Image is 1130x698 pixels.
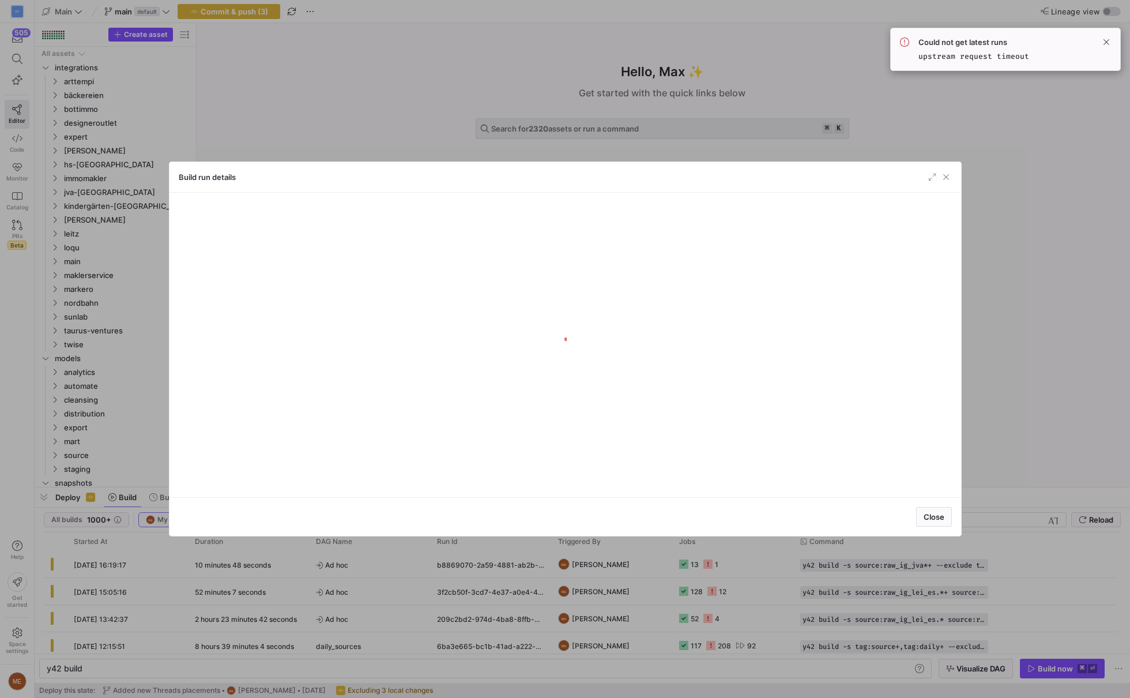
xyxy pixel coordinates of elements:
[918,51,1029,61] code: upstream request timeout
[918,37,1029,47] span: Could not get latest runs
[179,172,236,182] h3: Build run details
[924,512,944,521] span: Close
[556,336,574,354] img: logo.gif
[916,507,952,527] button: Close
